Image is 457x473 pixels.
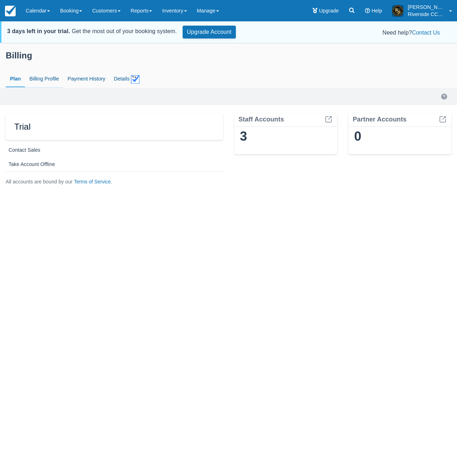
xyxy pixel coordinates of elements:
[392,5,403,16] img: A1
[354,128,446,144] div: 0
[408,11,445,18] p: Riverside CCW Training
[6,49,451,69] div: Billing
[114,75,139,84] span: Details
[239,115,284,124] div: Staff Accounts
[365,8,370,13] i: Help
[64,71,110,87] a: Payment History
[6,146,43,154] button: Contact Sales
[110,71,144,88] a: Details
[14,122,31,131] span: Trial
[247,28,440,37] div: Need help?
[408,4,445,11] p: [PERSON_NAME] ([PERSON_NAME].[PERSON_NAME])
[240,128,331,144] div: 3
[5,6,16,16] img: checkfront-main-nav-mini-logo.png
[74,179,111,184] a: Terms of Service
[7,28,70,34] strong: 3 days left in your trial.
[353,115,407,124] div: Partner Accounts
[6,71,25,87] a: Plan
[324,115,333,124] span: ExternalLink
[319,8,339,14] span: Upgrade
[131,75,139,84] img: Visible for Su Only, click to hide
[438,115,447,124] span: ExternalLink
[6,177,223,186] div: All accounts are bound by our .
[371,8,382,14] span: Help
[183,26,236,38] a: Upgrade Account
[7,27,177,36] div: Get the most out of your booking system.
[412,28,440,37] button: Contact Us
[25,71,63,87] a: Billing Profile
[6,160,58,168] a: Take Account Offline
